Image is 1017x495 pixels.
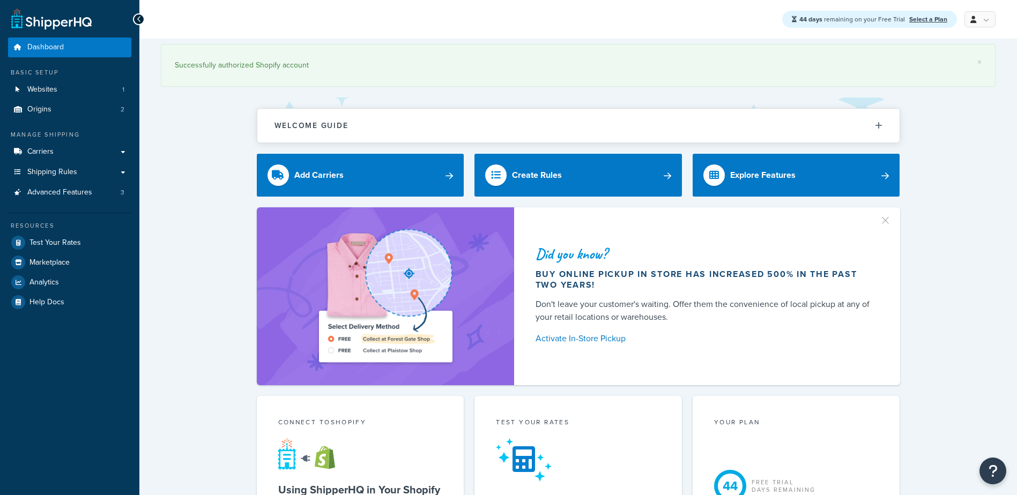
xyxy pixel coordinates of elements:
a: Explore Features [693,154,900,197]
a: Select a Plan [909,14,947,24]
span: Carriers [27,147,54,156]
h2: Welcome Guide [274,122,348,130]
img: connect-shq-shopify-9b9a8c5a.svg [278,438,345,470]
div: Successfully authorized Shopify account [175,58,982,73]
span: 1 [122,85,124,94]
button: Welcome Guide [257,109,900,142]
span: Advanced Features [27,188,92,197]
a: Advanced Features3 [8,183,131,202]
span: remaining on your Free Trial [799,14,907,24]
span: Dashboard [27,43,64,52]
img: ad-shirt-map-b0359fc47e01cab431d101c4b569394f6a03f54285957d908178d52f29eb9668.png [288,223,482,369]
span: Marketplace [29,258,70,267]
li: Advanced Features [8,183,131,202]
a: Marketplace [8,253,131,272]
div: Basic Setup [8,68,131,77]
div: Create Rules [512,168,562,183]
div: Free Trial Days Remaining [752,478,816,493]
a: Help Docs [8,292,131,312]
div: Don't leave your customer's waiting. Offer them the convenience of local pickup at any of your re... [536,298,874,324]
strong: 44 days [799,14,822,24]
div: Add Carriers [294,168,344,183]
a: Origins2 [8,100,131,119]
span: Shipping Rules [27,168,77,177]
span: Websites [27,85,57,94]
a: × [977,58,982,66]
a: Test Your Rates [8,233,131,252]
div: Explore Features [730,168,796,183]
a: Dashboard [8,37,131,57]
span: 2 [121,105,124,114]
span: Origins [27,105,51,114]
div: Your Plan [714,417,879,430]
span: Analytics [29,278,59,287]
div: Connect to Shopify [278,417,443,430]
a: Activate In-Store Pickup [536,331,874,346]
span: Test Your Rates [29,238,81,247]
a: Create Rules [474,154,682,197]
button: Open Resource Center [979,457,1006,484]
a: Carriers [8,142,131,162]
a: Add Carriers [257,154,464,197]
li: Origins [8,100,131,119]
div: Resources [8,221,131,230]
div: Buy online pickup in store has increased 500% in the past two years! [536,269,874,290]
li: Websites [8,80,131,100]
span: 3 [121,188,124,197]
a: Websites1 [8,80,131,100]
a: Analytics [8,273,131,292]
span: Help Docs [29,298,64,307]
div: Test your rates [496,417,660,430]
a: Shipping Rules [8,162,131,182]
div: Manage Shipping [8,130,131,139]
div: Did you know? [536,246,874,261]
